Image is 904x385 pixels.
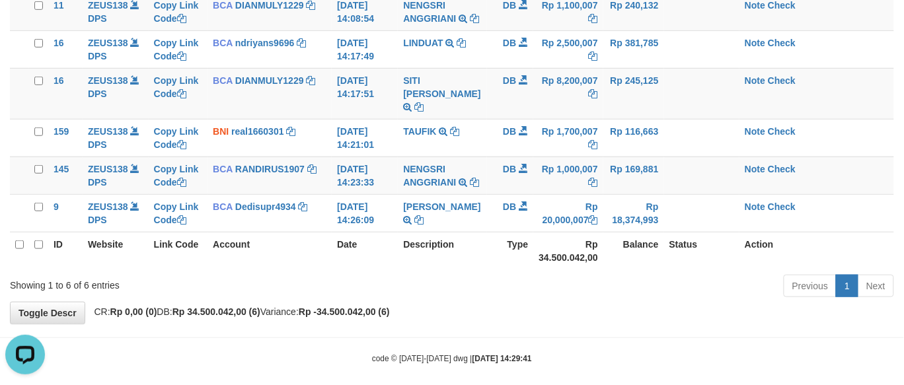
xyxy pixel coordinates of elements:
[745,201,765,212] a: Note
[589,13,598,24] a: Copy Rp 1,100,007 to clipboard
[235,75,304,86] a: DIANMULY1229
[207,232,332,269] th: Account
[110,306,157,317] strong: Rp 0,00 (0)
[332,232,398,269] th: Date
[213,201,233,212] span: BCA
[503,164,516,174] span: DB
[398,232,487,269] th: Description
[768,75,796,86] a: Check
[403,38,443,48] a: LINDUAT
[768,38,796,48] a: Check
[83,68,149,119] td: DPS
[48,232,83,269] th: ID
[231,126,283,137] a: real1660301
[154,164,199,188] a: Copy Link Code
[745,164,765,174] a: Note
[235,38,295,48] a: ndriyans9696
[235,201,296,212] a: Dedisupr4934
[154,201,199,225] a: Copy Link Code
[470,177,479,188] a: Copy NENGSRI ANGGRIANI to clipboard
[533,232,603,269] th: Rp 34.500.042,00
[414,215,424,225] a: Copy DEDI SUPRIYADI to clipboard
[332,30,398,68] td: [DATE] 14:17:49
[603,194,664,232] td: Rp 18,374,993
[403,75,480,99] a: SITI [PERSON_NAME]
[83,157,149,194] td: DPS
[213,75,233,86] span: BCA
[54,75,64,86] span: 16
[664,232,739,269] th: Status
[307,75,316,86] a: Copy DIANMULY1229 to clipboard
[503,126,516,137] span: DB
[235,164,305,174] a: RANDIRUS1907
[503,75,516,86] span: DB
[739,232,894,269] th: Action
[472,354,532,363] strong: [DATE] 14:29:41
[403,201,480,212] a: [PERSON_NAME]
[589,215,598,225] a: Copy Rp 20,000,007 to clipboard
[10,302,85,324] a: Toggle Descr
[457,38,467,48] a: Copy LINDUAT to clipboard
[88,306,390,317] span: CR: DB: Variance:
[533,119,603,157] td: Rp 1,700,007
[54,38,64,48] span: 16
[858,275,894,297] a: Next
[589,139,598,150] a: Copy Rp 1,700,007 to clipboard
[88,126,128,137] a: ZEUS138
[603,232,664,269] th: Balance
[451,126,460,137] a: Copy TAUFIK to clipboard
[768,164,796,174] a: Check
[299,201,308,212] a: Copy Dedisupr4934 to clipboard
[88,164,128,174] a: ZEUS138
[372,354,532,363] small: code © [DATE]-[DATE] dwg |
[54,164,69,174] span: 145
[54,201,59,212] span: 9
[533,194,603,232] td: Rp 20,000,007
[88,201,128,212] a: ZEUS138
[745,126,765,137] a: Note
[54,126,69,137] span: 159
[287,126,296,137] a: Copy real1660301 to clipboard
[10,273,367,292] div: Showing 1 to 6 of 6 entries
[154,75,199,99] a: Copy Link Code
[745,38,765,48] a: Note
[589,177,598,188] a: Copy Rp 1,000,007 to clipboard
[836,275,858,297] a: 1
[5,5,45,45] button: Open LiveChat chat widget
[603,157,664,194] td: Rp 169,881
[403,126,436,137] a: TAUFIK
[83,30,149,68] td: DPS
[487,232,533,269] th: Type
[213,126,229,137] span: BNI
[83,194,149,232] td: DPS
[332,194,398,232] td: [DATE] 14:26:09
[213,164,233,174] span: BCA
[88,75,128,86] a: ZEUS138
[503,38,516,48] span: DB
[470,13,479,24] a: Copy NENGSRI ANGGRIANI to clipboard
[533,157,603,194] td: Rp 1,000,007
[154,126,199,150] a: Copy Link Code
[154,38,199,61] a: Copy Link Code
[213,38,233,48] span: BCA
[589,88,598,99] a: Copy Rp 8,200,007 to clipboard
[83,232,149,269] th: Website
[403,164,456,188] a: NENGSRI ANGGRIANI
[603,119,664,157] td: Rp 116,663
[603,30,664,68] td: Rp 381,785
[332,119,398,157] td: [DATE] 14:21:01
[299,306,390,317] strong: Rp -34.500.042,00 (6)
[307,164,317,174] a: Copy RANDIRUS1907 to clipboard
[332,68,398,119] td: [DATE] 14:17:51
[745,75,765,86] a: Note
[603,68,664,119] td: Rp 245,125
[784,275,837,297] a: Previous
[503,201,516,212] span: DB
[149,232,208,269] th: Link Code
[83,119,149,157] td: DPS
[768,126,796,137] a: Check
[172,306,260,317] strong: Rp 34.500.042,00 (6)
[533,68,603,119] td: Rp 8,200,007
[88,38,128,48] a: ZEUS138
[297,38,306,48] a: Copy ndriyans9696 to clipboard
